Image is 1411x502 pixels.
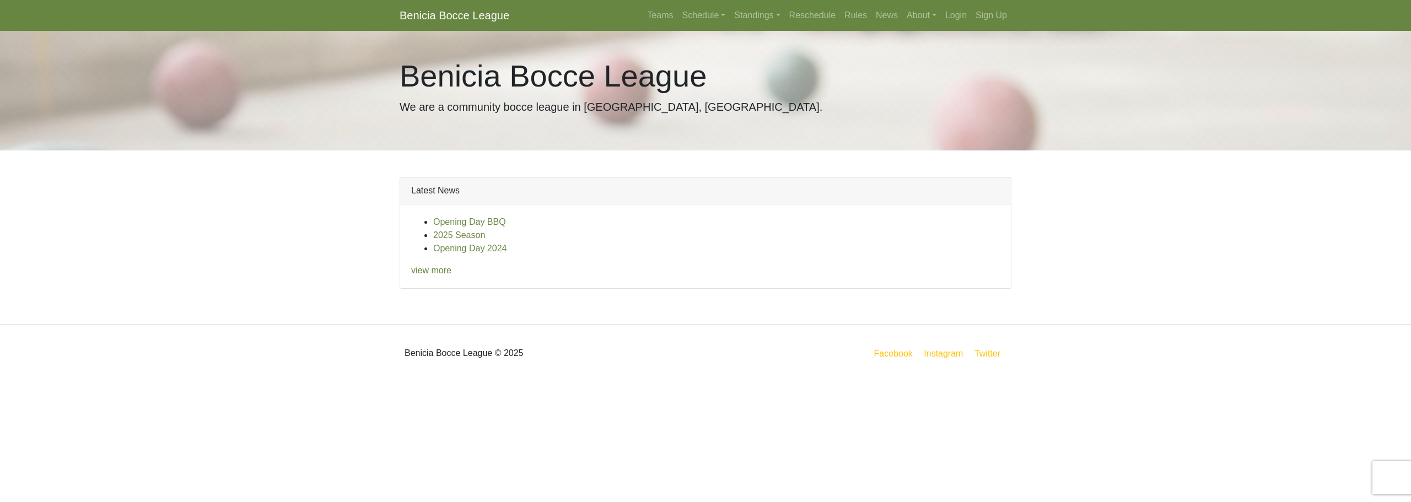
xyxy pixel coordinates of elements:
[400,99,1011,115] p: We are a community bocce league in [GEOGRAPHIC_DATA], [GEOGRAPHIC_DATA].
[971,4,1011,26] a: Sign Up
[433,244,507,253] a: Opening Day 2024
[400,4,509,26] a: Benicia Bocce League
[400,57,1011,94] h1: Benicia Bocce League
[785,4,841,26] a: Reschedule
[871,4,902,26] a: News
[433,230,485,240] a: 2025 Season
[902,4,941,26] a: About
[411,266,451,275] a: view more
[678,4,730,26] a: Schedule
[840,4,871,26] a: Rules
[872,347,915,360] a: Facebook
[972,347,1009,360] a: Twitter
[433,217,506,226] a: Opening Day BBQ
[391,333,705,373] div: Benicia Bocce League © 2025
[643,4,677,26] a: Teams
[400,177,1011,204] div: Latest News
[941,4,971,26] a: Login
[730,4,784,26] a: Standings
[922,347,965,360] a: Instagram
